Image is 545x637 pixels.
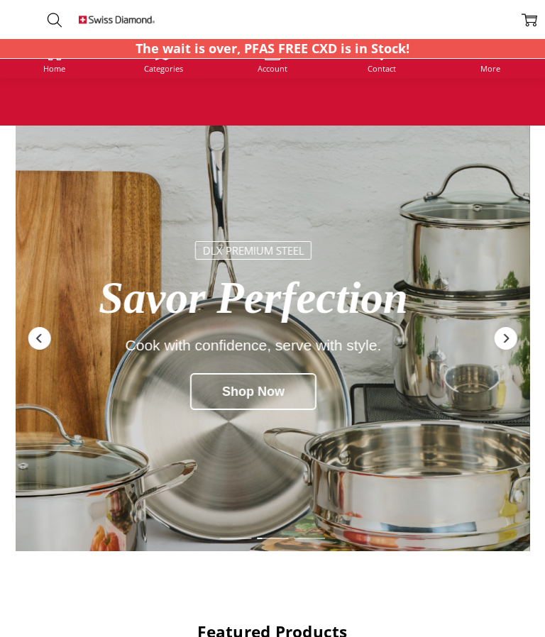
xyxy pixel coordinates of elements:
div: Shop Now [190,373,316,410]
div: Previous [27,326,53,351]
span: Contact [368,65,396,72]
div: Slide 4 of 6 [217,529,254,548]
div: Cook with confidence, serve with style. [73,337,434,353]
p: The wait is over, PFAS FREE CXD is in Stock! [136,39,409,58]
span: More [480,65,500,72]
span: Categories [144,65,183,72]
span: Account [258,65,287,72]
div: Next [492,326,518,351]
img: Free Shipping On Every Order [79,4,155,35]
a: Redirect to https://swissdiamond.com.au/cookware/shop-by-collection/premium-steel-dlx/ [16,126,530,551]
div: Savor Perfection [73,274,434,323]
div: Slide 5 of 6 [254,529,291,548]
span: Home [43,65,65,72]
div: Slide 6 of 6 [291,529,328,548]
a: Home [43,45,65,72]
div: DLX Premium Steel [195,241,311,259]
